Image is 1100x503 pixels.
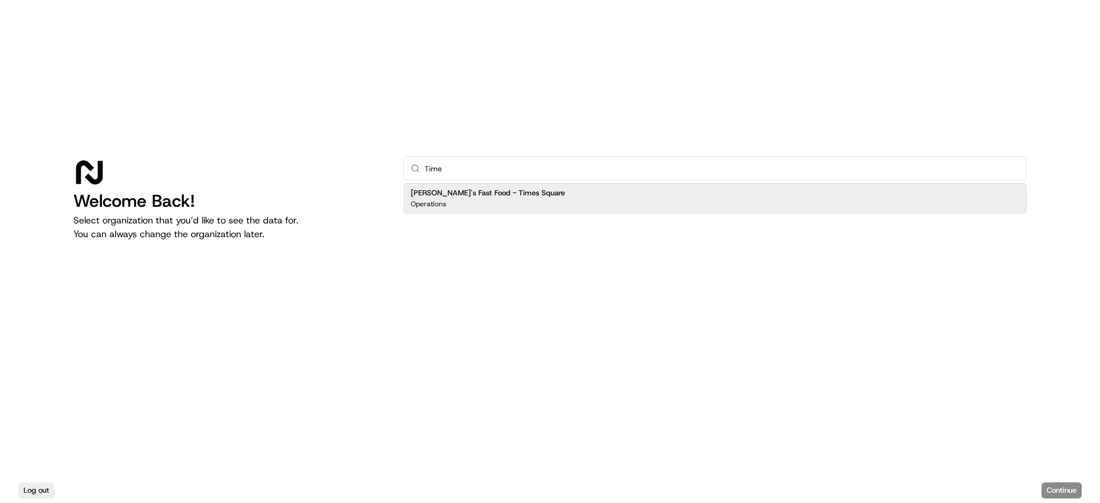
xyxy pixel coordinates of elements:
input: Type to search... [425,157,1019,180]
h2: [PERSON_NAME]'s Fast Food - Times Square [411,188,565,198]
button: Log out [18,482,54,498]
p: Select organization that you’d like to see the data for. You can always change the organization l... [73,214,385,241]
div: Suggestions [403,180,1027,216]
p: Operations [411,199,446,209]
h1: Welcome Back! [73,191,385,211]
